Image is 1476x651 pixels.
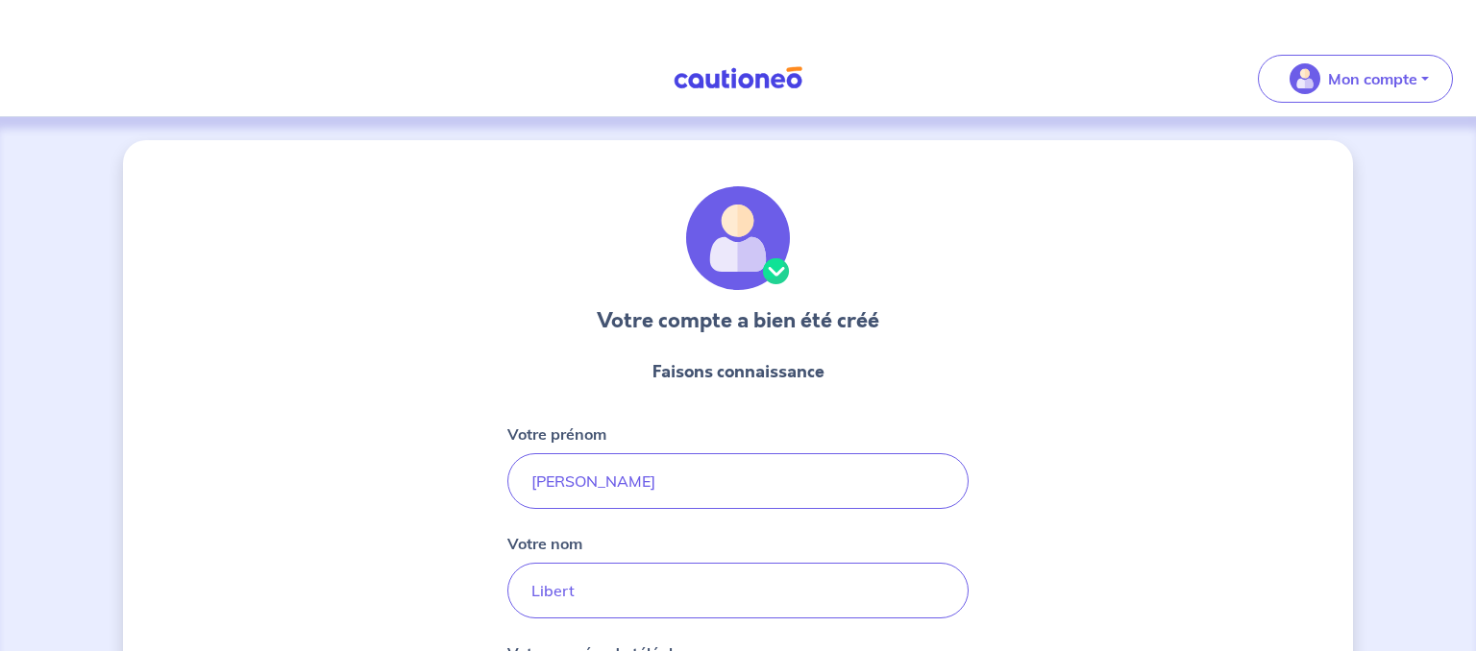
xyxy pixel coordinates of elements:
h3: Votre compte a bien été créé [597,305,879,336]
input: Doe [507,563,969,618]
p: Votre nom [507,532,582,555]
p: Votre prénom [507,422,606,446]
p: Faisons connaissance [652,359,824,384]
img: Cautioneo [666,66,810,90]
button: illu_account_valid_menu.svgMon compte [1258,55,1453,103]
input: John [507,453,969,509]
img: illu_account_valid.svg [686,186,790,290]
p: Mon compte [1328,67,1417,90]
img: illu_account_valid_menu.svg [1290,63,1320,94]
